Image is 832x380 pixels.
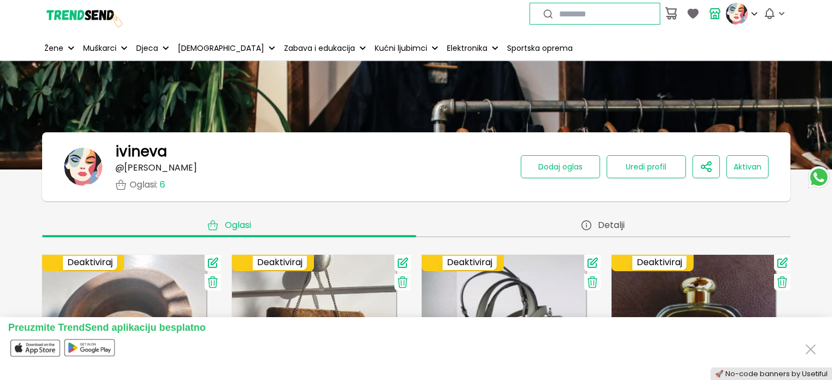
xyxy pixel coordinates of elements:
p: Elektronika [447,43,487,54]
button: Djeca [134,36,171,60]
button: Elektronika [445,36,501,60]
button: Dodaj oglas [521,155,600,178]
a: Sportska oprema [505,36,575,60]
span: Detalji [598,220,625,231]
p: @ [PERSON_NAME] [115,163,197,173]
button: Aktivan [726,155,769,178]
a: 🚀 No-code banners by Usetiful [715,369,828,378]
button: Zabava i edukacija [282,36,368,60]
p: Oglasi : [130,180,165,190]
p: Žene [44,43,63,54]
img: profile picture [726,3,748,25]
p: Kućni ljubimci [375,43,427,54]
button: Uredi profil [607,155,686,178]
p: Zabava i edukacija [284,43,355,54]
img: banner [64,148,102,186]
p: Muškarci [83,43,117,54]
span: 6 [160,178,165,191]
span: Preuzmite TrendSend aplikaciju besplatno [8,322,206,333]
h1: ivineva [115,143,167,160]
button: [DEMOGRAPHIC_DATA] [176,36,277,60]
span: Oglasi [225,220,251,231]
p: [DEMOGRAPHIC_DATA] [178,43,264,54]
button: Muškarci [81,36,130,60]
span: Dodaj oglas [538,161,583,172]
button: Close [802,338,819,359]
button: Žene [42,36,77,60]
button: Kućni ljubimci [373,36,440,60]
p: Djeca [136,43,158,54]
